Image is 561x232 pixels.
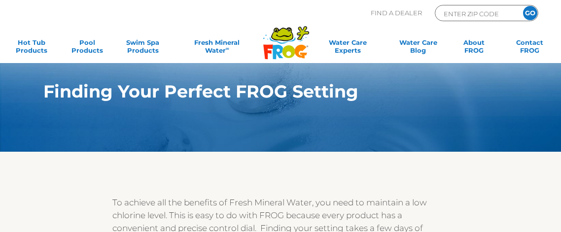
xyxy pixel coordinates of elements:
[66,38,109,58] a: PoolProducts
[10,38,53,58] a: Hot TubProducts
[371,5,422,21] p: Find A Dealer
[508,38,551,58] a: ContactFROG
[177,38,257,58] a: Fresh MineralWater∞
[121,38,165,58] a: Swim SpaProducts
[443,8,509,19] input: Zip Code Form
[523,6,537,20] input: GO
[43,82,482,101] h1: Finding Your Perfect FROG Setting
[312,38,385,58] a: Water CareExperts
[396,38,440,58] a: Water CareBlog
[452,38,495,58] a: AboutFROG
[226,46,229,51] sup: ∞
